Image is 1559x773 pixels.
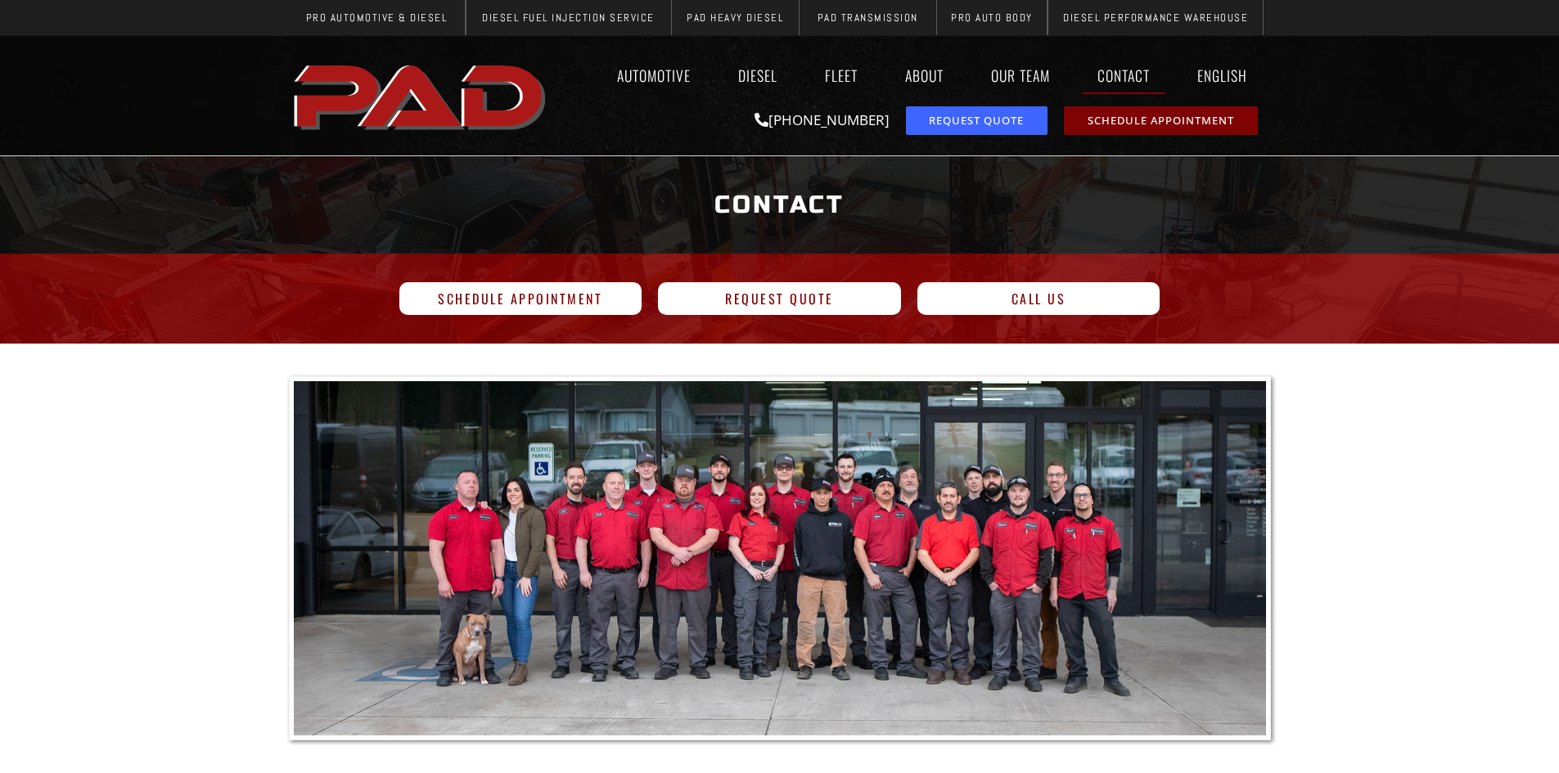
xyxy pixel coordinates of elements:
[306,12,448,23] span: Pro Automotive & Diesel
[399,282,642,315] a: Schedule Appointment
[289,52,554,140] img: The image shows the word "PAD" in bold, red, uppercase letters with a slight shadow effect.
[658,282,901,315] a: Request Quote
[917,282,1160,315] a: Call Us
[725,292,834,305] span: Request Quote
[1082,56,1165,94] a: Contact
[818,12,918,23] span: PAD Transmission
[438,292,602,305] span: Schedule Appointment
[976,56,1066,94] a: Our Team
[554,56,1271,94] nav: Menu
[723,56,793,94] a: Diesel
[687,12,783,23] span: PAD Heavy Diesel
[1012,292,1066,305] span: Call Us
[755,110,890,129] a: [PHONE_NUMBER]
[809,56,873,94] a: Fleet
[482,12,655,23] span: Diesel Fuel Injection Service
[289,52,554,140] a: pro automotive and diesel home page
[951,12,1033,23] span: Pro Auto Body
[1064,106,1258,135] a: schedule repair or service appointment
[294,381,1266,735] img: A group of 20 people in red uniforms and one dog stand in front of a building with glass doors an...
[602,56,706,94] a: Automotive
[1063,12,1248,23] span: Diesel Performance Warehouse
[890,56,959,94] a: About
[929,115,1024,126] span: Request Quote
[906,106,1048,135] a: request a service or repair quote
[1182,56,1271,94] a: English
[1088,115,1234,126] span: Schedule Appointment
[297,174,1263,236] h1: Contact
